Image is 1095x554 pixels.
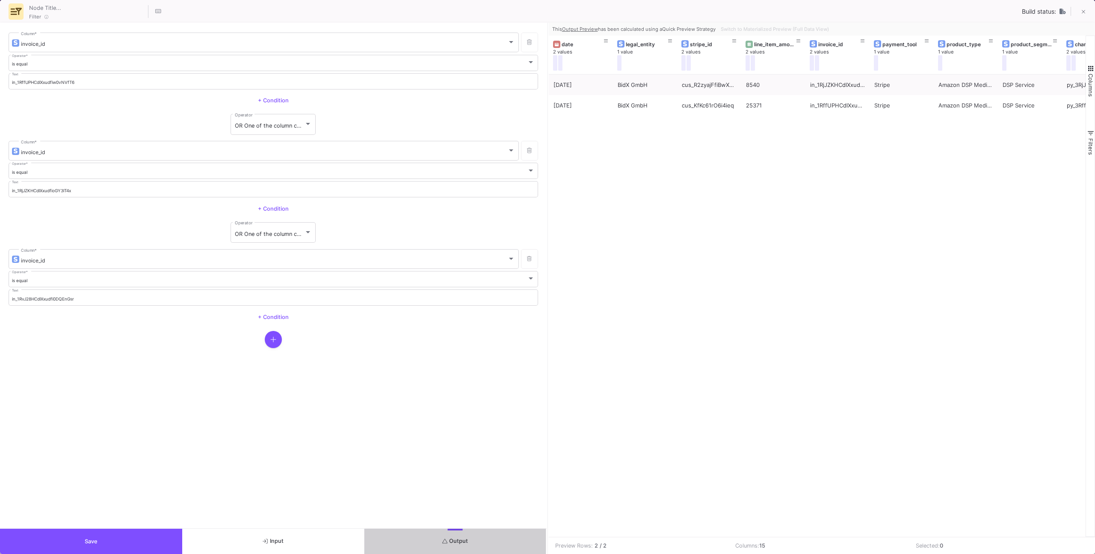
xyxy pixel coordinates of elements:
button: + Condition [251,203,296,215]
div: 2 values [681,49,746,55]
span: OR One of the column conditions (see left bars) have to match [235,122,399,129]
b: 0 [940,542,943,549]
div: 2 values [810,49,874,55]
div: 8540 [746,75,801,95]
div: Stripe [874,95,929,116]
span: + Condition [258,97,289,104]
span: Input [263,538,284,544]
img: UNTOUCHED [1059,8,1066,15]
input: Node Title... [27,2,147,13]
div: product_type [947,41,989,48]
span: is equal [12,61,27,66]
div: legal_entity [626,41,668,48]
span: invoice_id [21,257,45,264]
div: 1 value [874,49,938,55]
div: 1 value [938,49,1002,55]
span: is equal [12,278,27,283]
b: 2 [595,542,598,550]
button: + Condition [251,94,296,107]
span: Output [442,538,468,544]
button: Hotkeys List [150,3,167,20]
span: + Condition [258,314,289,320]
div: 1 value [617,49,681,55]
td: Columns: [729,537,909,554]
b: / 2 [600,542,607,550]
div: Amazon DSP Media Budget [938,95,993,116]
button: Input [182,529,364,554]
span: is equal [12,170,27,175]
span: invoice_id [21,41,45,47]
div: 2 values [746,49,810,55]
span: invoice_id [21,149,45,155]
span: Columns [1087,74,1094,97]
div: [DATE] [553,75,608,95]
div: DSP Service [1003,95,1057,116]
span: Build status: [1022,8,1056,15]
span: Filters [1087,138,1094,155]
div: 1 value [1002,49,1066,55]
span: + Condition [258,206,289,212]
div: 25371 [746,95,801,116]
div: in_1RffUPHCdlXxudfiw0vNVfT6 [810,95,865,116]
div: BidX GmbH [618,95,672,116]
div: cus_KfKc61rO6i4ieq [682,95,737,116]
div: stripe_id [690,41,732,48]
div: line_item_amount_without_discount_tax [754,41,796,48]
span: OR One of the column conditions (see left bars) have to match [235,231,399,237]
u: Output Preview [562,26,598,32]
span: Save [85,538,98,545]
div: 2 values [553,49,617,55]
div: Preview Rows: [555,542,593,550]
div: date [562,41,604,48]
a: Quick Preview Strategy [662,26,716,32]
img: row-advanced-ui.svg [11,6,22,17]
div: Stripe [874,75,929,95]
span: Filter [29,13,41,20]
button: + Condition [251,311,296,324]
div: [DATE] [553,95,608,116]
div: in_1RjJZKHCdlXxudfioGY3lT4x [810,75,865,95]
button: Output [364,529,547,554]
div: Amazon DSP Media Budget [938,75,993,95]
div: product_segment [1011,41,1053,48]
div: payment_tool [882,41,925,48]
div: invoice_id [818,41,861,48]
div: BidX GmbH [618,75,672,95]
div: This has been calculated using a [552,26,717,33]
td: Selected: [909,537,1090,554]
div: cus_R2zyajFfiBwXUm [682,75,737,95]
b: 15 [759,542,765,549]
div: DSP Service [1003,75,1057,95]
